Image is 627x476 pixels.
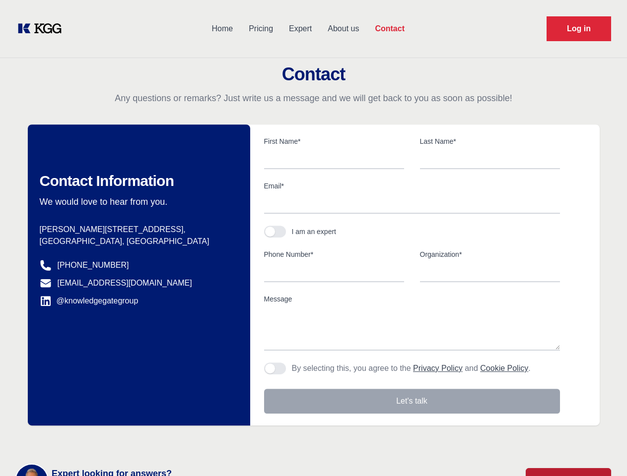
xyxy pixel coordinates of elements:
a: About us [320,16,367,42]
label: First Name* [264,136,404,146]
a: Expert [281,16,320,42]
p: [GEOGRAPHIC_DATA], [GEOGRAPHIC_DATA] [40,236,234,247]
label: Phone Number* [264,249,404,259]
a: Home [204,16,241,42]
a: [PHONE_NUMBER] [58,259,129,271]
a: Pricing [241,16,281,42]
a: KOL Knowledge Platform: Talk to Key External Experts (KEE) [16,21,70,37]
div: I am an expert [292,227,337,237]
a: [EMAIL_ADDRESS][DOMAIN_NAME] [58,277,192,289]
a: Privacy Policy [413,364,463,372]
p: Any questions or remarks? Just write us a message and we will get back to you as soon as possible! [12,92,615,104]
h2: Contact Information [40,172,234,190]
a: Request Demo [547,16,611,41]
p: [PERSON_NAME][STREET_ADDRESS], [40,224,234,236]
p: We would love to hear from you. [40,196,234,208]
p: By selecting this, you agree to the and . [292,362,531,374]
button: Let's talk [264,389,560,414]
a: @knowledgegategroup [40,295,139,307]
iframe: Chat Widget [577,428,627,476]
label: Email* [264,181,560,191]
label: Organization* [420,249,560,259]
a: Cookie Policy [480,364,528,372]
label: Message [264,294,560,304]
h2: Contact [12,64,615,84]
a: Contact [367,16,413,42]
label: Last Name* [420,136,560,146]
